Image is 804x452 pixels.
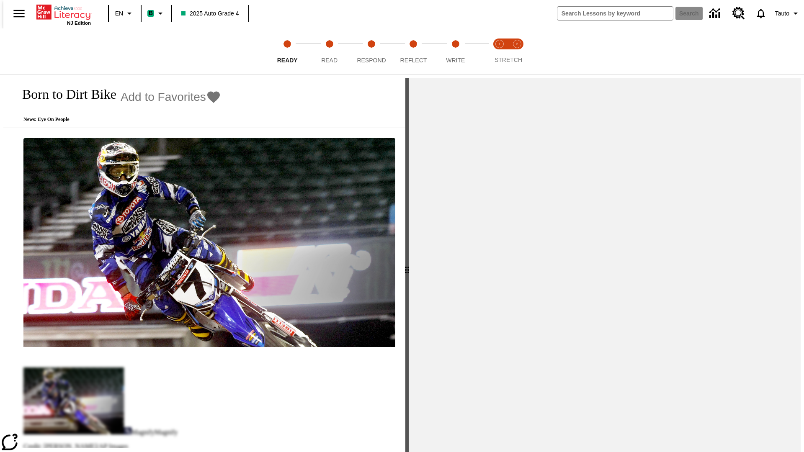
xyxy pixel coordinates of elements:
[23,138,395,347] img: Motocross racer James Stewart flies through the air on his dirt bike.
[516,42,518,46] text: 2
[495,56,522,63] span: STRETCH
[149,8,153,18] span: B
[3,78,405,448] div: reading
[487,28,512,74] button: Stretch Read step 1 of 2
[557,7,673,20] input: search field
[277,57,298,64] span: Ready
[727,2,750,25] a: Resource Center, Will open in new tab
[115,9,123,18] span: EN
[13,87,116,102] h1: Born to Dirt Bike
[7,1,31,26] button: Open side menu
[431,28,480,74] button: Write step 5 of 5
[36,3,91,26] div: Home
[121,90,221,104] button: Add to Favorites - Born to Dirt Bike
[505,28,529,74] button: Stretch Respond step 2 of 2
[446,57,465,64] span: Write
[13,116,221,123] p: News: Eye On People
[405,78,409,452] div: Press Enter or Spacebar and then press right and left arrow keys to move the slider
[67,21,91,26] span: NJ Edition
[144,6,169,21] button: Boost Class color is mint green. Change class color
[181,9,239,18] span: 2025 Auto Grade 4
[111,6,138,21] button: Language: EN, Select a language
[321,57,338,64] span: Read
[750,3,772,24] a: Notifications
[305,28,353,74] button: Read step 2 of 5
[409,78,801,452] div: activity
[357,57,386,64] span: Respond
[121,90,206,104] span: Add to Favorites
[263,28,312,74] button: Ready step 1 of 5
[704,2,727,25] a: Data Center
[389,28,438,74] button: Reflect step 4 of 5
[347,28,396,74] button: Respond step 3 of 5
[498,42,500,46] text: 1
[400,57,427,64] span: Reflect
[772,6,804,21] button: Profile/Settings
[775,9,789,18] span: Tauto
